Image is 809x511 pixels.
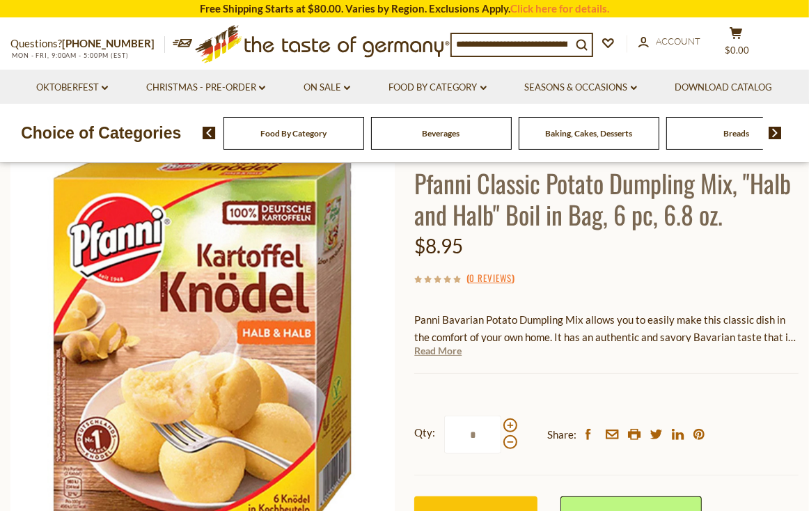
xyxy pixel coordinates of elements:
img: next arrow [769,127,782,139]
p: Questions? [10,35,165,53]
a: Breads [723,128,749,139]
a: Baking, Cakes, Desserts [545,128,632,139]
span: Account [656,36,700,47]
a: Food By Category [388,80,487,95]
a: 0 Reviews [469,271,512,286]
a: Read More [414,344,462,358]
a: On Sale [304,80,350,95]
input: Qty: [444,416,501,454]
a: Oktoberfest [36,80,108,95]
a: Christmas - PRE-ORDER [146,80,265,95]
a: Account [638,34,700,49]
span: Share: [547,426,576,443]
span: $8.95 [414,234,463,258]
a: Download Catalog [675,80,773,95]
img: previous arrow [203,127,216,139]
button: $0.00 [715,26,757,61]
span: $0.00 [725,45,750,56]
a: Click here for details. [510,2,609,15]
strong: Qty: [414,424,435,441]
h1: Pfanni Classic Potato Dumpling Mix, "Halb and Halb" Boil in Bag, 6 pc, 6.8 oz. [414,167,799,230]
a: Beverages [423,128,460,139]
span: ( ) [466,271,515,285]
p: Panni Bavarian Potato Dumpling Mix allows you to easily make this classic dish in the comfort of ... [414,311,799,346]
a: [PHONE_NUMBER] [62,37,155,49]
span: MON - FRI, 9:00AM - 5:00PM (EST) [10,52,129,59]
a: Seasons & Occasions [525,80,637,95]
a: Food By Category [260,128,327,139]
